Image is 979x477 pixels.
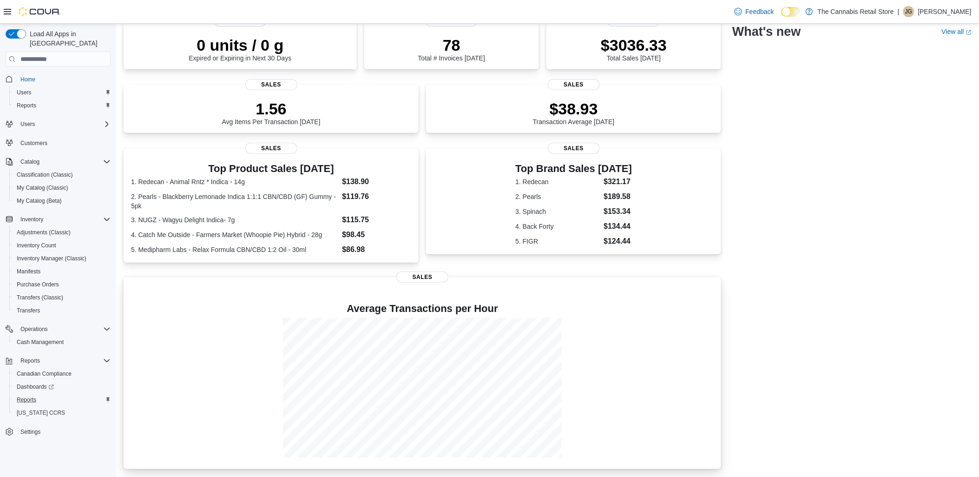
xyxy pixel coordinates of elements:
[17,214,47,225] button: Inventory
[17,89,31,96] span: Users
[131,230,338,239] dt: 4. Catch Me Outside - Farmers Market (Whoopie Pie) Hybrid - 28g
[189,36,291,62] div: Expired or Expiring in Next 30 Days
[396,272,448,283] span: Sales
[13,100,40,111] a: Reports
[533,99,615,126] div: Transaction Average [DATE]
[13,240,111,251] span: Inventory Count
[515,207,600,216] dt: 3. Spinach
[2,425,114,438] button: Settings
[515,163,632,174] h3: Top Brand Sales [DATE]
[17,409,65,417] span: [US_STATE] CCRS
[131,163,411,174] h3: Top Product Sales [DATE]
[13,292,111,303] span: Transfers (Classic)
[9,393,114,406] button: Reports
[9,367,114,380] button: Canadian Compliance
[17,338,64,346] span: Cash Management
[13,253,111,264] span: Inventory Manager (Classic)
[13,87,35,98] a: Users
[13,100,111,111] span: Reports
[342,214,411,225] dd: $115.75
[2,118,114,131] button: Users
[13,266,111,277] span: Manifests
[13,381,58,392] a: Dashboards
[782,7,801,17] input: Dark Mode
[13,279,111,290] span: Purchase Orders
[222,99,321,126] div: Avg Items Per Transaction [DATE]
[20,216,43,223] span: Inventory
[17,229,71,236] span: Adjustments (Classic)
[20,120,35,128] span: Users
[13,169,77,180] a: Classification (Classic)
[13,292,67,303] a: Transfers (Classic)
[13,182,72,193] a: My Catalog (Classic)
[17,426,44,437] a: Settings
[2,136,114,150] button: Customers
[17,197,62,205] span: My Catalog (Beta)
[2,323,114,336] button: Operations
[131,192,338,211] dt: 2. Pearls - Blackberry Lemonade Indica 1:1:1 CBN/CBD (GF) Gummy - 5pk
[342,229,411,240] dd: $98.45
[17,281,59,288] span: Purchase Orders
[533,99,615,118] p: $38.93
[20,325,48,333] span: Operations
[9,226,114,239] button: Adjustments (Classic)
[13,305,111,316] span: Transfers
[13,407,69,418] a: [US_STATE] CCRS
[17,324,111,335] span: Operations
[13,240,60,251] a: Inventory Count
[19,7,60,16] img: Cova
[20,428,40,436] span: Settings
[6,68,111,463] nav: Complex example
[245,143,297,154] span: Sales
[9,406,114,419] button: [US_STATE] CCRS
[2,213,114,226] button: Inventory
[515,192,600,201] dt: 2. Pearls
[898,6,900,17] p: |
[515,222,600,231] dt: 4. Back Forty
[601,36,667,54] p: $3036.33
[942,28,972,35] a: View allExternal link
[9,252,114,265] button: Inventory Manager (Classic)
[13,182,111,193] span: My Catalog (Classic)
[17,137,111,149] span: Customers
[131,245,338,254] dt: 5. Medipharm Labs - Relax Formula CBN/CBD 1:2 Oil - 30ml
[17,156,43,167] button: Catalog
[17,383,54,391] span: Dashboards
[732,24,801,39] h2: What's new
[20,357,40,364] span: Reports
[13,407,111,418] span: Washington CCRS
[13,253,90,264] a: Inventory Manager (Classic)
[13,279,63,290] a: Purchase Orders
[13,169,111,180] span: Classification (Classic)
[17,74,39,85] a: Home
[418,36,485,62] div: Total # Invoices [DATE]
[9,239,114,252] button: Inventory Count
[9,86,114,99] button: Users
[17,119,39,130] button: Users
[9,278,114,291] button: Purchase Orders
[13,305,44,316] a: Transfers
[13,381,111,392] span: Dashboards
[418,36,485,54] p: 78
[601,36,667,62] div: Total Sales [DATE]
[604,236,632,247] dd: $124.44
[13,195,66,206] a: My Catalog (Beta)
[13,266,44,277] a: Manifests
[515,177,600,186] dt: 1. Redecan
[604,221,632,232] dd: $134.44
[13,195,111,206] span: My Catalog (Beta)
[342,176,411,187] dd: $138.90
[604,191,632,202] dd: $189.58
[222,99,321,118] p: 1.56
[13,368,75,379] a: Canadian Compliance
[903,6,914,17] div: Jessica Gerstman
[13,337,67,348] a: Cash Management
[342,244,411,255] dd: $86.98
[131,303,714,314] h4: Average Transactions per Hour
[131,215,338,225] dt: 3. NUGZ - Wagyu Delight Indica- 7g
[17,119,111,130] span: Users
[9,380,114,393] a: Dashboards
[604,176,632,187] dd: $321.17
[13,394,111,405] span: Reports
